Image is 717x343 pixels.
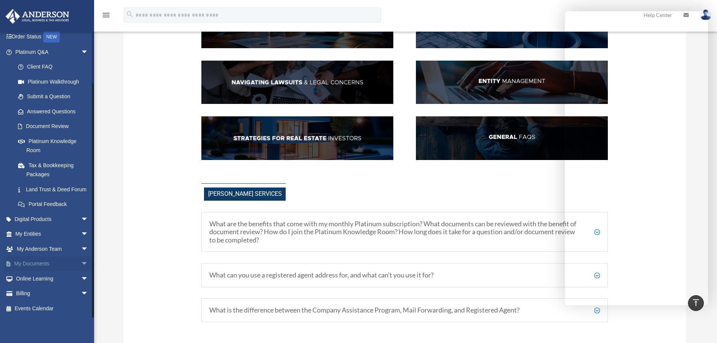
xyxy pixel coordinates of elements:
[5,286,100,301] a: Billingarrow_drop_down
[11,89,100,104] a: Submit a Question
[204,188,286,201] span: [PERSON_NAME] Services
[81,256,96,272] span: arrow_drop_down
[5,227,100,242] a: My Entitiesarrow_drop_down
[201,61,393,104] img: NavLaw_hdr
[5,271,100,286] a: Online Learningarrow_drop_down
[565,11,708,305] iframe: Chat Window
[5,256,100,271] a: My Documentsarrow_drop_down
[11,104,100,119] a: Answered Questions
[11,119,100,134] a: Document Review
[5,301,100,316] a: Events Calendar
[11,134,100,158] a: Platinum Knowledge Room
[5,212,100,227] a: Digital Productsarrow_drop_down
[416,61,608,104] img: EntManag_hdr
[81,44,96,60] span: arrow_drop_down
[416,116,608,160] img: GenFAQ_hdr
[11,197,100,212] a: Portal Feedback
[209,306,600,314] h5: What is the difference between the Company Assistance Program, Mail Forwarding, and Registered Ag...
[126,10,134,18] i: search
[5,241,100,256] a: My Anderson Teamarrow_drop_down
[43,31,60,43] div: NEW
[11,182,100,197] a: Land Trust & Deed Forum
[201,116,393,160] img: StratsRE_hdr
[11,59,96,75] a: Client FAQ
[209,220,600,244] h5: What are the benefits that come with my monthly Platinum subscription? What documents can be revi...
[3,9,72,24] img: Anderson Advisors Platinum Portal
[209,271,600,279] h5: What can you use a registered agent address for, and what can’t you use it for?
[700,9,711,20] img: User Pic
[102,13,111,20] a: menu
[81,286,96,302] span: arrow_drop_down
[81,227,96,242] span: arrow_drop_down
[81,241,96,257] span: arrow_drop_down
[81,271,96,287] span: arrow_drop_down
[5,44,100,59] a: Platinum Q&Aarrow_drop_down
[11,74,100,89] a: Platinum Walkthrough
[81,212,96,227] span: arrow_drop_down
[11,158,100,182] a: Tax & Bookkeeping Packages
[5,29,100,45] a: Order StatusNEW
[102,11,111,20] i: menu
